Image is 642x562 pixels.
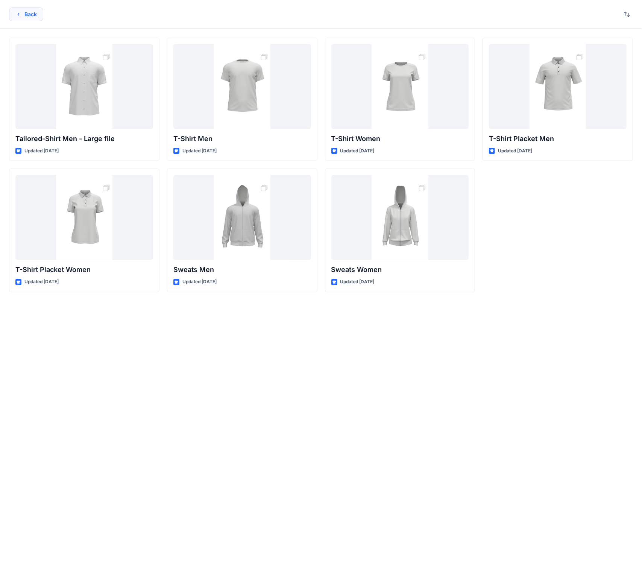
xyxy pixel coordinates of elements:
[173,175,311,260] a: Sweats Men
[24,278,59,286] p: Updated [DATE]
[340,278,375,286] p: Updated [DATE]
[331,264,469,275] p: Sweats Women
[489,134,627,144] p: T-Shirt Placket Men
[173,264,311,275] p: Sweats Men
[331,44,469,129] a: T-Shirt Women
[340,147,375,155] p: Updated [DATE]
[24,147,59,155] p: Updated [DATE]
[173,134,311,144] p: T-Shirt Men
[15,264,153,275] p: T-Shirt Placket Women
[182,147,217,155] p: Updated [DATE]
[498,147,532,155] p: Updated [DATE]
[331,134,469,144] p: T-Shirt Women
[489,44,627,129] a: T-Shirt Placket Men
[331,175,469,260] a: Sweats Women
[9,8,43,21] button: Back
[182,278,217,286] p: Updated [DATE]
[15,175,153,260] a: T-Shirt Placket Women
[15,134,153,144] p: Tailored-Shirt Men - Large file
[15,44,153,129] a: Tailored-Shirt Men - Large file
[173,44,311,129] a: T-Shirt Men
